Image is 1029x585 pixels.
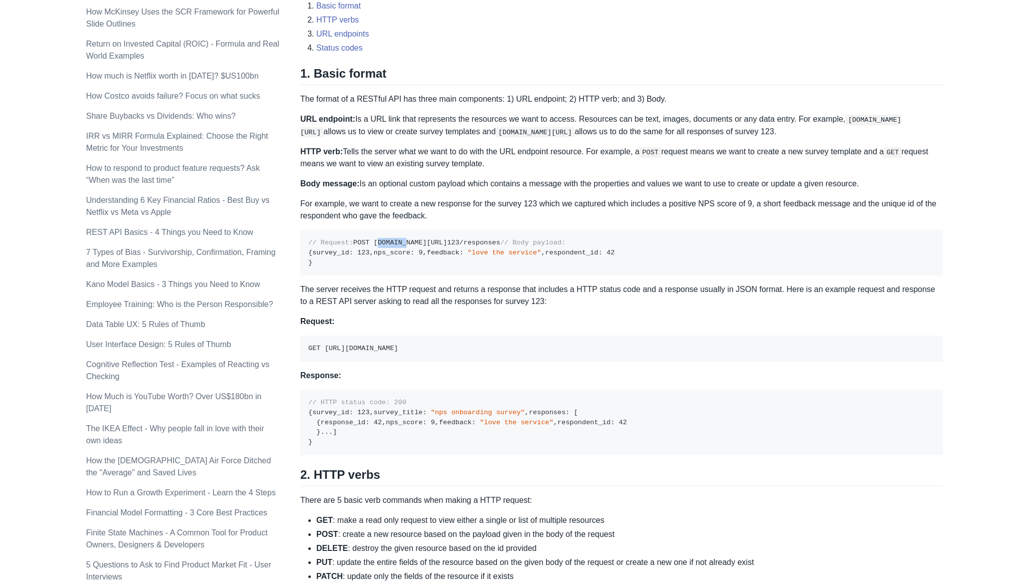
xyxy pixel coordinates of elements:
[316,16,359,24] a: HTTP verbs
[365,419,369,426] span: :
[308,409,312,416] span: {
[300,115,355,123] strong: URL endpoint:
[382,419,386,426] span: ,
[308,249,312,256] span: {
[300,467,943,486] h2: 2. HTTP verbs
[86,228,253,236] a: REST API Basics - 4 Things you Need to Know
[574,409,578,416] span: [
[300,494,943,506] p: There are 5 basic verb commands when making a HTTP request:
[316,30,369,38] a: URL endpoints
[86,8,279,28] a: How McKinsey Uses the SCR Framework for Powerful Slide Outlines
[300,371,341,380] strong: Response:
[598,249,602,256] span: :
[86,508,267,517] a: Financial Model Formatting - 3 Core Best Practices
[86,424,264,445] a: The IKEA Effect - Why people fall in love with their own ideas
[86,528,268,549] a: Finite State Machines - A Common Tool for Product Owners, Designers & Developers
[369,409,373,416] span: ,
[611,419,615,426] span: :
[86,164,260,184] a: How to respond to product feature requests? Ask “When was the last time”
[459,249,463,256] span: :
[431,419,435,426] span: 9
[86,320,205,329] a: Data Table UX: 5 Rules of Thumb
[423,409,427,416] span: :
[300,179,359,188] strong: Body message:
[525,409,529,416] span: ,
[316,528,943,540] li: : create a new resource based on the payload given in the body of the request
[308,345,398,352] code: GET [URL][DOMAIN_NAME]
[86,360,269,381] a: Cognitive Reflection Test - Examples of Reacting vs Checking
[619,419,627,426] span: 42
[435,419,439,426] span: ,
[410,249,414,256] span: :
[541,249,545,256] span: ,
[300,93,943,105] p: The format of a RESTful API has three main components: 1) URL endpoint; 2) HTTP verb; and 3) Body.
[86,488,276,497] a: How to Run a Growth Experiment - Learn the 4 Steps
[300,283,943,308] p: The server receives the HTTP request and returns a response that includes a HTTP status code and ...
[86,456,271,477] a: How the [DEMOGRAPHIC_DATA] Air Force Ditched the "Average" and Saved Lives
[300,146,943,170] p: Tells the server what we want to do with the URL endpoint resource. For example, a request means ...
[480,419,554,426] span: "love the service"
[86,132,268,152] a: IRR vs MIRR Formula Explained: Choose the Right Metric for Your Investments
[316,428,320,436] span: }
[300,317,334,326] strong: Request:
[495,127,575,137] code: [DOMAIN_NAME][URL]
[300,198,943,222] p: For example, we want to create a new response for the survey 123 which we captured which includes...
[308,399,627,446] code: survey_id survey_title responses response_id nps_score feedback respondent_id ...
[86,248,276,268] a: 7 Types of Bias - Survivorship, Confirmation, Framing and More Examples
[554,419,558,426] span: ,
[300,178,943,190] p: Is an optional custom payload which contains a message with the properties and values we want to ...
[357,249,369,256] span: 123
[423,249,427,256] span: ,
[316,530,338,538] strong: POST
[316,572,343,580] strong: PATCH
[86,40,279,60] a: Return on Invested Capital (ROIC) - Formula and Real World Examples
[333,428,337,436] span: ]
[316,544,348,552] strong: DELETE
[369,249,373,256] span: ,
[86,340,231,349] a: User Interface Design: 5 Rules of Thumb
[640,147,662,157] code: POST
[300,66,943,85] h2: 1. Basic format
[316,570,943,582] li: : update only the fields of the resource if it exists
[86,300,273,309] a: Employee Training: Who is the Person Responsible?
[86,112,236,120] a: Share Buybacks vs Dividends: Who wins?
[86,280,260,288] a: Kano Model Basics - 3 Things you Need to Know
[316,556,943,568] li: : update the entire fields of the resource based on the given body of the request or create a new...
[308,259,312,266] span: }
[316,542,943,554] li: : destroy the given resource based on the id provided
[86,560,271,581] a: 5 Questions to Ask to Find Product Market Fit - User Interviews
[300,147,343,156] strong: HTTP verb:
[316,44,363,52] a: Status codes
[467,249,541,256] span: "love the service"
[300,113,943,138] p: Is a URL link that represents the resources we want to access. Resources can be text, images, doc...
[308,239,353,246] span: // Request:
[86,92,260,100] a: How Costco avoids failure? Focus on what sucks
[566,409,570,416] span: :
[884,147,901,157] code: GET
[607,249,615,256] span: 42
[349,249,353,256] span: :
[418,249,422,256] span: 9
[471,419,475,426] span: :
[86,72,259,80] a: How much is Netflix worth in [DATE]? $US100bn
[316,419,320,426] span: {
[86,392,261,413] a: How Much is YouTube Worth? Over US$180bn in [DATE]
[86,196,269,216] a: Understanding 6 Key Financial Ratios - Best Buy vs Netflix vs Meta vs Apple
[349,409,353,416] span: :
[316,516,333,524] strong: GET
[308,239,615,266] code: POST [DOMAIN_NAME][URL] /responses survey_id nps_score feedback respondent_id
[357,409,369,416] span: 123
[308,438,312,446] span: }
[500,239,566,246] span: // Body payload:
[431,409,525,416] span: "nps onboarding survey"
[316,2,361,10] a: Basic format
[374,419,382,426] span: 42
[308,399,406,406] span: // HTTP status code: 200
[447,239,459,246] span: 123
[316,514,943,526] li: : make a read only request to view either a single or list of multiple resources
[316,558,332,566] strong: PUT
[423,419,427,426] span: :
